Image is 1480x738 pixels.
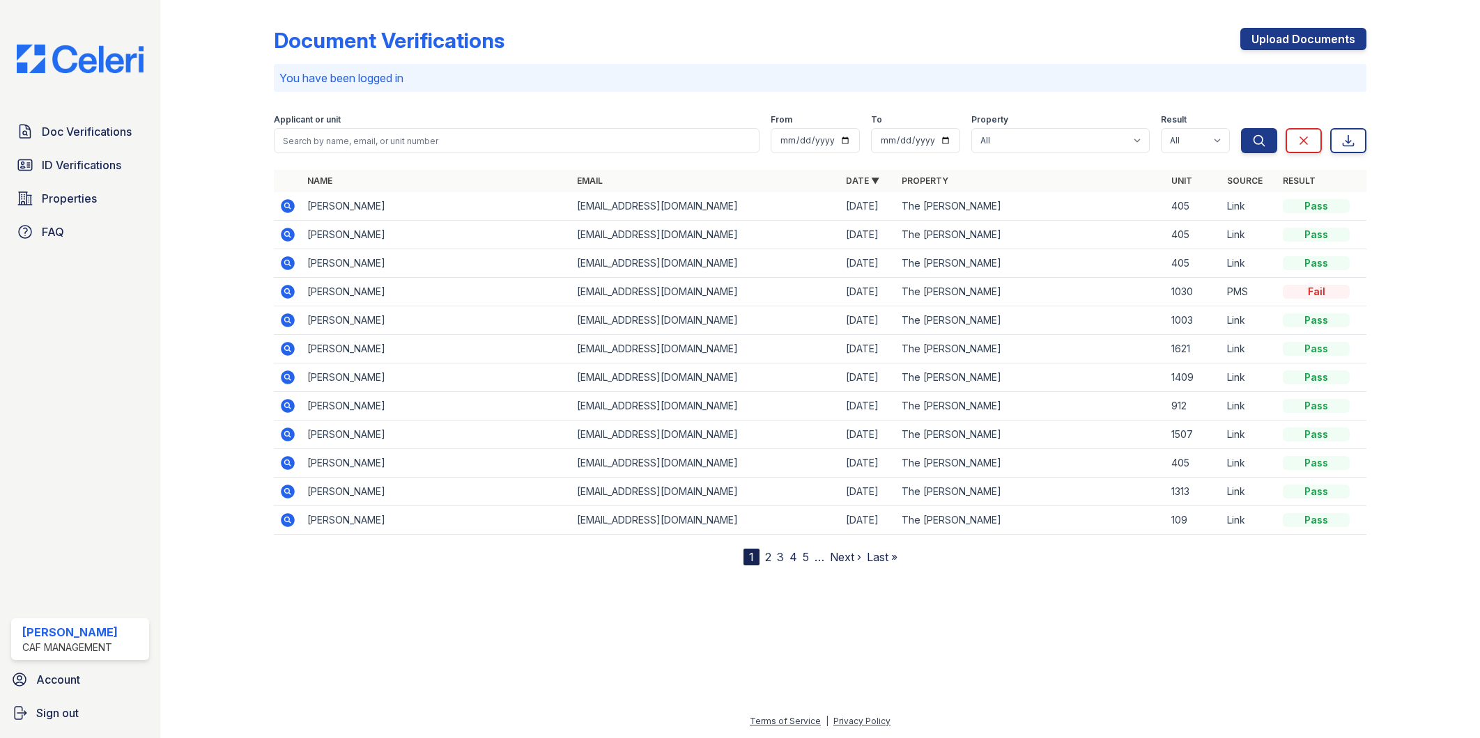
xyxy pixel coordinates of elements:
[896,506,1166,535] td: The [PERSON_NAME]
[1283,456,1350,470] div: Pass
[896,392,1166,421] td: The [PERSON_NAME]
[1240,28,1366,50] a: Upload Documents
[302,192,571,221] td: [PERSON_NAME]
[1283,370,1350,384] div: Pass
[571,192,841,221] td: [EMAIL_ADDRESS][DOMAIN_NAME]
[840,221,896,249] td: [DATE]
[274,114,341,125] label: Applicant or unit
[6,699,155,727] button: Sign out
[840,421,896,449] td: [DATE]
[815,549,824,565] span: …
[1221,478,1277,506] td: Link
[896,335,1166,363] td: The [PERSON_NAME]
[1283,256,1350,270] div: Pass
[42,123,132,140] span: Doc Verifications
[571,392,841,421] td: [EMAIL_ADDRESS][DOMAIN_NAME]
[302,278,571,306] td: [PERSON_NAME]
[771,114,792,125] label: From
[42,190,97,207] span: Properties
[840,192,896,221] td: [DATE]
[1161,114,1187,125] label: Result
[1221,249,1277,278] td: Link
[743,549,760,565] div: 1
[22,624,118,641] div: [PERSON_NAME]
[1227,175,1263,186] a: Source
[765,550,771,564] a: 2
[307,175,332,186] a: Name
[840,363,896,392] td: [DATE]
[1166,478,1221,506] td: 1313
[833,716,891,726] a: Privacy Policy
[571,249,841,278] td: [EMAIL_ADDRESS][DOMAIN_NAME]
[22,641,118,654] div: CAF Management
[11,218,149,246] a: FAQ
[1221,449,1277,478] td: Link
[11,118,149,146] a: Doc Verifications
[840,506,896,535] td: [DATE]
[1283,399,1350,413] div: Pass
[1283,485,1350,498] div: Pass
[1221,506,1277,535] td: Link
[840,449,896,478] td: [DATE]
[577,175,603,186] a: Email
[302,421,571,449] td: [PERSON_NAME]
[1166,506,1221,535] td: 109
[1166,449,1221,478] td: 405
[1221,221,1277,249] td: Link
[1283,199,1350,213] div: Pass
[789,550,797,564] a: 4
[896,363,1166,392] td: The [PERSON_NAME]
[896,192,1166,221] td: The [PERSON_NAME]
[1221,278,1277,306] td: PMS
[1221,392,1277,421] td: Link
[1283,513,1350,527] div: Pass
[1221,335,1277,363] td: Link
[571,278,841,306] td: [EMAIL_ADDRESS][DOMAIN_NAME]
[840,278,896,306] td: [DATE]
[274,28,504,53] div: Document Verifications
[42,223,64,240] span: FAQ
[871,114,882,125] label: To
[896,478,1166,506] td: The [PERSON_NAME]
[1283,313,1350,327] div: Pass
[846,175,879,186] a: Date ▼
[750,716,821,726] a: Terms of Service
[11,184,149,212] a: Properties
[840,335,896,363] td: [DATE]
[274,128,760,153] input: Search by name, email, or unit number
[302,478,571,506] td: [PERSON_NAME]
[826,716,828,726] div: |
[571,449,841,478] td: [EMAIL_ADDRESS][DOMAIN_NAME]
[302,221,571,249] td: [PERSON_NAME]
[302,335,571,363] td: [PERSON_NAME]
[1221,421,1277,449] td: Link
[36,705,79,721] span: Sign out
[6,666,155,693] a: Account
[571,506,841,535] td: [EMAIL_ADDRESS][DOMAIN_NAME]
[902,175,948,186] a: Property
[896,421,1166,449] td: The [PERSON_NAME]
[6,45,155,73] img: CE_Logo_Blue-a8612792a0a2168367f1c8372b55b34899dd931a85d93a1a3d3e32e68fde9ad4.png
[1166,392,1221,421] td: 912
[1166,363,1221,392] td: 1409
[1221,306,1277,335] td: Link
[571,421,841,449] td: [EMAIL_ADDRESS][DOMAIN_NAME]
[571,306,841,335] td: [EMAIL_ADDRESS][DOMAIN_NAME]
[840,306,896,335] td: [DATE]
[896,306,1166,335] td: The [PERSON_NAME]
[1166,192,1221,221] td: 405
[1283,342,1350,356] div: Pass
[867,550,897,564] a: Last »
[896,221,1166,249] td: The [PERSON_NAME]
[1166,421,1221,449] td: 1507
[302,392,571,421] td: [PERSON_NAME]
[1283,175,1316,186] a: Result
[1166,306,1221,335] td: 1003
[42,157,121,173] span: ID Verifications
[840,249,896,278] td: [DATE]
[1166,335,1221,363] td: 1621
[302,449,571,478] td: [PERSON_NAME]
[840,478,896,506] td: [DATE]
[1283,427,1350,441] div: Pass
[1283,228,1350,242] div: Pass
